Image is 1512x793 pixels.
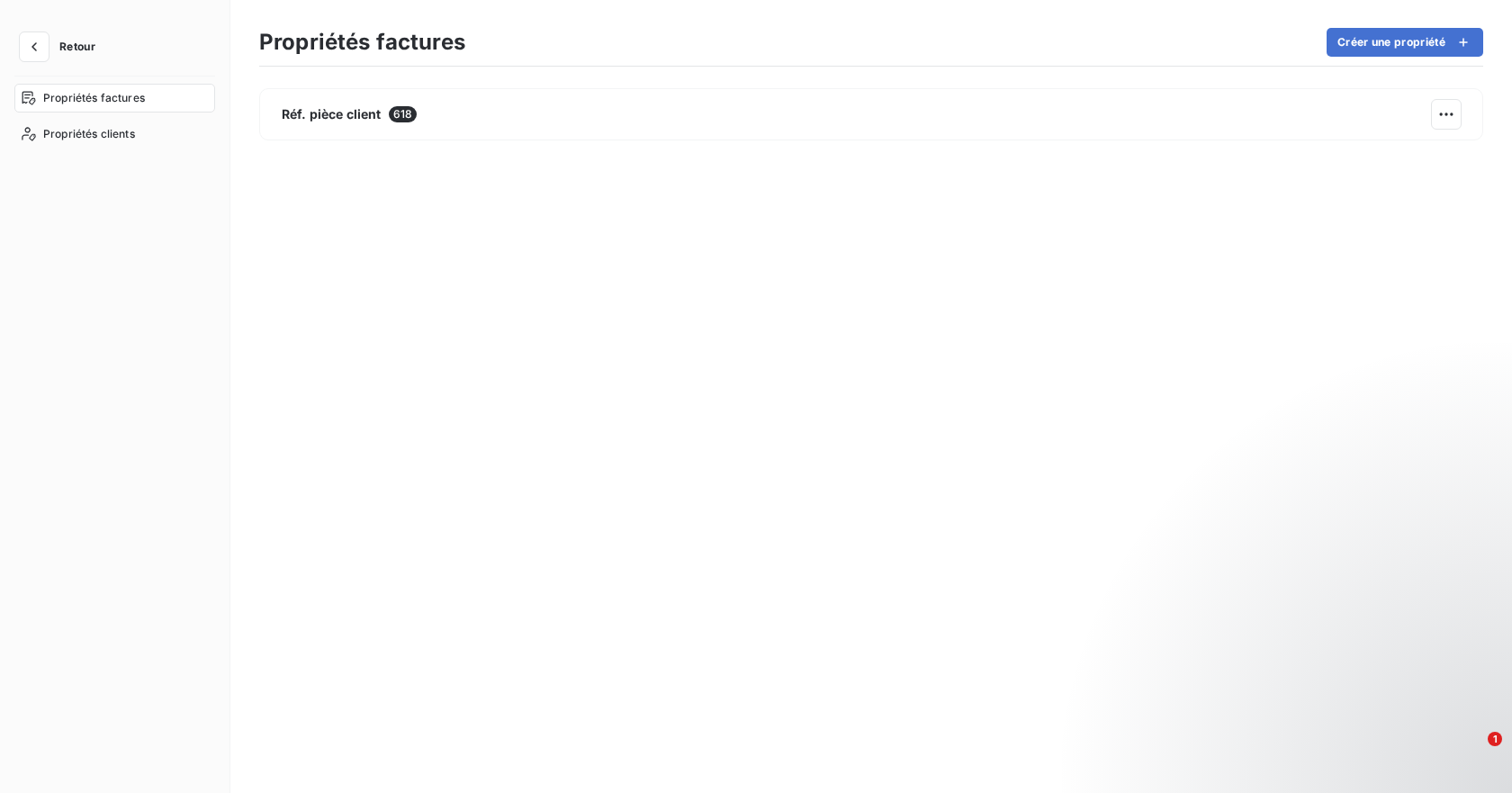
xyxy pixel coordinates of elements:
[282,105,382,123] span: Réf. pièce client
[259,26,465,59] h3: Propriétés factures
[1488,732,1502,746] span: 1
[1327,28,1483,57] button: Créer une propriété
[59,41,95,52] span: Retour
[389,106,417,122] span: 618
[14,120,215,149] a: Propriétés clients
[43,90,145,106] span: Propriétés factures
[14,84,215,113] a: Propriétés factures
[1451,732,1494,775] iframe: Intercom live chat
[1152,618,1512,744] iframe: Intercom notifications message
[43,126,135,142] span: Propriétés clients
[14,32,110,61] button: Retour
